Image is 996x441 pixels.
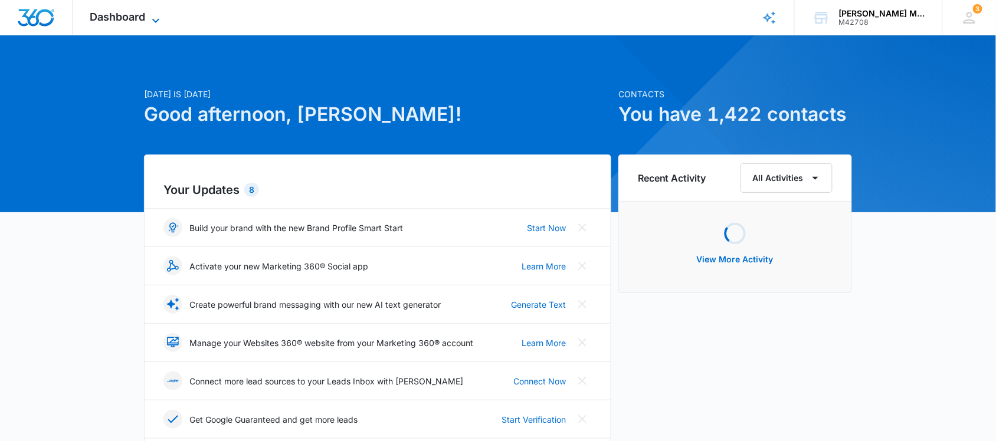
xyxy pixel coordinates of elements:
[573,333,592,352] button: Close
[189,413,358,426] p: Get Google Guaranteed and get more leads
[144,88,611,100] p: [DATE] is [DATE]
[189,260,368,272] p: Activate your new Marketing 360® Social app
[244,183,259,197] div: 8
[573,371,592,390] button: Close
[573,410,592,429] button: Close
[189,337,473,349] p: Manage your Websites 360® website from your Marketing 360® account
[638,171,706,185] h6: Recent Activity
[573,256,592,275] button: Close
[618,88,852,100] p: Contacts
[522,260,566,272] a: Learn More
[685,245,785,274] button: View More Activity
[189,298,441,311] p: Create powerful brand messaging with our new AI text generator
[90,11,146,23] span: Dashboard
[522,337,566,349] a: Learn More
[741,163,833,193] button: All Activities
[973,4,982,14] div: notifications count
[973,4,982,14] span: 3
[189,375,463,387] p: Connect more lead sources to your Leads Inbox with [PERSON_NAME]
[527,222,566,234] a: Start Now
[144,100,611,129] h1: Good afternoon, [PERSON_NAME]!
[513,375,566,387] a: Connect Now
[189,222,403,234] p: Build your brand with the new Brand Profile Smart Start
[839,18,925,27] div: account id
[502,413,566,426] a: Start Verification
[163,181,592,199] h2: Your Updates
[573,218,592,237] button: Close
[511,298,566,311] a: Generate Text
[573,295,592,314] button: Close
[839,9,925,18] div: account name
[618,100,852,129] h1: You have 1,422 contacts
